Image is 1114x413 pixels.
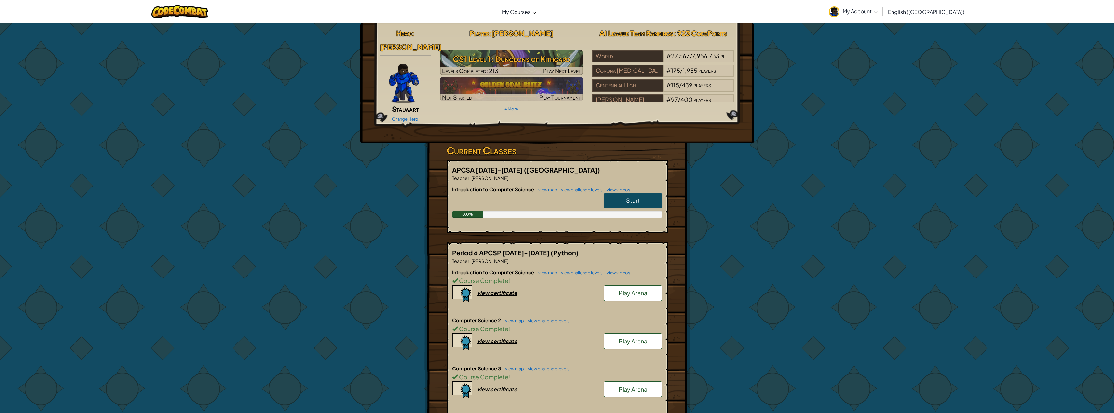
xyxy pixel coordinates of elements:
span: [PERSON_NAME] [380,42,441,51]
span: Play Arena [619,289,647,297]
a: view videos [603,270,630,275]
a: My Courses [499,3,540,20]
div: 0.0% [452,211,484,218]
span: 7,956,733 [692,52,719,59]
a: view challenge levels [558,187,603,192]
span: Not Started [442,94,472,101]
span: : 923 CodePoints [673,29,727,38]
span: APCSA [DATE]-[DATE] [452,166,524,174]
img: CodeCombat logo [151,5,208,18]
span: Hero [396,29,412,38]
span: My Account [843,8,878,15]
span: English ([GEOGRAPHIC_DATA]) [888,8,964,15]
img: CS1 Level 1: Dungeons of Kithgard [440,50,583,75]
div: [PERSON_NAME] [592,94,663,106]
div: World [592,50,663,62]
a: Not StartedPlay Tournament [440,77,583,101]
a: view challenge levels [525,318,570,323]
span: Levels Completed: 213 [442,67,498,74]
a: view map [535,270,557,275]
img: certificate-icon.png [452,381,472,398]
a: Centennial High#115/439players [592,85,734,93]
span: # [666,52,671,59]
img: certificate-icon.png [452,333,472,350]
span: : [469,258,471,264]
span: ! [508,325,510,332]
a: view map [502,366,524,371]
span: [PERSON_NAME] [471,258,508,264]
span: 439 [682,81,692,89]
span: / [678,96,680,103]
span: Stalwart [392,104,419,113]
span: Play Tournament [539,94,581,101]
span: : [412,29,414,38]
div: view certificate [477,290,517,296]
span: # [666,67,671,74]
a: view videos [603,187,630,192]
a: view challenge levels [525,366,570,371]
span: / [680,67,683,74]
a: English ([GEOGRAPHIC_DATA]) [885,3,968,20]
img: Gordon-selection-pose.png [389,64,419,103]
span: # [666,96,671,103]
a: view certificate [452,290,517,296]
div: view certificate [477,386,517,393]
span: 1,955 [683,67,697,74]
span: players [698,67,716,74]
a: Change Hero [392,116,418,122]
span: Play Next Level [543,67,581,74]
span: : [469,175,471,181]
span: Computer Science 3 [452,365,502,371]
a: My Account [825,1,881,22]
span: Play Arena [619,337,647,345]
div: Corona [MEDICAL_DATA] Unified [592,65,663,77]
span: AI League Team Rankings [599,29,673,38]
span: ([GEOGRAPHIC_DATA]) [524,166,600,174]
span: Player [469,29,489,38]
span: 115 [671,81,679,89]
span: : [489,29,492,38]
a: view certificate [452,386,517,393]
span: 97 [671,96,678,103]
a: + More [504,106,518,111]
span: 175 [671,67,680,74]
span: Course Complete [458,325,508,332]
span: Course Complete [458,277,508,284]
span: 27,567 [671,52,690,59]
span: / [690,52,692,59]
a: Corona [MEDICAL_DATA] Unified#175/1,955players [592,71,734,78]
span: ! [508,277,510,284]
div: view certificate [477,338,517,344]
span: Start [626,197,640,204]
span: Period 6 APCSP [DATE]-[DATE] [452,249,551,257]
span: players [693,96,711,103]
span: Course Complete [458,373,508,381]
a: Play Next Level [440,50,583,75]
span: [PERSON_NAME] [471,175,508,181]
img: avatar [829,6,839,17]
a: view challenge levels [558,270,603,275]
span: Introduction to Computer Science [452,186,535,192]
a: World#27,567/7,956,733players [592,56,734,64]
span: players [693,81,711,89]
span: (Python) [551,249,579,257]
span: [PERSON_NAME] [492,29,553,38]
h3: CS1 Level 1: Dungeons of Kithgard [440,52,583,66]
div: Centennial High [592,79,663,92]
a: view map [535,187,557,192]
span: Teacher [452,175,469,181]
span: # [666,81,671,89]
a: view certificate [452,338,517,344]
span: players [720,52,738,59]
span: Introduction to Computer Science [452,269,535,275]
img: Golden Goal [440,77,583,101]
img: certificate-icon.png [452,285,472,302]
a: view map [502,318,524,323]
h3: Current Classes [447,143,668,158]
span: 400 [680,96,692,103]
span: ! [508,373,510,381]
span: My Courses [502,8,530,15]
span: Play Arena [619,385,647,393]
span: Computer Science 2 [452,317,502,323]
